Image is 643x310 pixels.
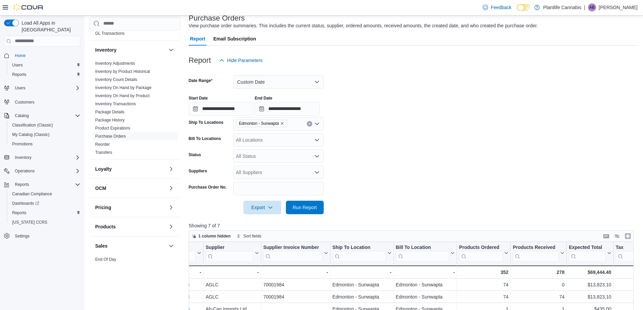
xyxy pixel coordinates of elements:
button: [US_STATE] CCRS [7,218,83,227]
button: Expected Total [569,245,611,262]
span: Customers [12,97,80,106]
a: Promotions [9,140,35,148]
div: Products Received [513,245,559,262]
h3: Inventory [95,47,116,53]
span: Inventory Count Details [95,77,137,82]
a: Package History [95,118,125,122]
button: Home [1,51,83,60]
div: Finance [90,21,181,40]
button: Keyboard shortcuts [602,232,610,240]
span: Canadian Compliance [9,190,80,198]
div: Expected Total [569,245,606,262]
div: 0 [513,281,564,289]
p: | [584,3,585,11]
label: Purchase Order No. [189,185,227,190]
a: Reports [9,209,29,217]
h3: Report [189,56,211,64]
a: Classification (Classic) [9,121,56,129]
a: Inventory On Hand by Product [95,93,150,98]
div: Products Received [513,245,559,251]
a: GL Transactions [95,31,125,36]
a: Transfers [95,150,112,155]
button: Operations [12,167,37,175]
div: Tax [616,245,640,262]
div: 74 [459,293,508,301]
button: Inventory [1,153,83,162]
div: Supplier Invoice Number [263,245,323,262]
label: Ship To Locations [189,120,223,125]
h3: OCM [95,185,106,192]
span: Product Expirations [95,125,130,131]
div: 352 [459,268,508,276]
button: Run Report [286,201,324,214]
span: Promotions [12,141,33,147]
div: Aran Bhagrath [588,3,596,11]
span: Users [9,61,80,69]
span: Reports [9,71,80,79]
button: Hide Parameters [216,54,265,67]
span: Canadian Compliance [12,191,52,197]
div: $69,444.40 [569,268,611,276]
div: AGLC [206,293,259,301]
button: OCM [95,185,166,192]
div: 70001984 [263,293,328,301]
span: Reorder [95,142,110,147]
button: Classification (Classic) [7,120,83,130]
a: Feedback [480,1,514,14]
button: Export [243,201,281,214]
div: Ship To Location [332,245,386,251]
button: Settings [1,231,83,241]
a: Settings [12,232,32,240]
label: Date Range [189,78,213,83]
button: Reports [7,208,83,218]
span: Settings [15,233,29,239]
div: View purchase order summaries. This includes the current status, supplier, ordered amounts, recei... [189,22,538,29]
div: Edmonton - Sunwapta [396,281,455,289]
a: PO7XWK-9928 [157,294,190,300]
button: Loyalty [95,166,166,172]
input: Dark Mode [517,4,531,11]
span: Settings [12,232,80,240]
div: Expected Total [569,245,606,251]
input: Press the down key to open a popover containing a calendar. [255,102,320,116]
span: Load All Apps in [GEOGRAPHIC_DATA] [19,20,80,33]
span: Report [190,32,205,46]
div: Products Ordered [459,245,503,262]
div: 70001984 [263,281,328,289]
label: Status [189,152,201,158]
a: Reports [9,71,29,79]
div: Edmonton - Sunwapta [332,281,392,289]
span: Inventory [15,155,31,160]
span: Reports [12,72,26,77]
span: Inventory Transactions [95,101,136,107]
a: PO7XWK-9923 [157,282,190,287]
div: Bill To Location [396,245,449,262]
span: Reports [9,209,80,217]
div: PO # [157,245,196,251]
a: End Of Day [95,257,116,262]
div: AGLC [206,281,259,289]
button: Products Received [513,245,564,262]
button: Catalog [1,111,83,120]
span: Dashboards [9,199,80,207]
span: Catalog [15,113,29,118]
div: - [206,268,259,276]
div: 278 [513,268,564,276]
button: Sales [95,243,166,249]
button: OCM [167,184,175,192]
a: Inventory by Product Historical [95,69,150,74]
label: Bill To Locations [189,136,221,141]
span: My Catalog (Classic) [12,132,50,137]
div: Ship To Location [332,245,386,262]
a: Dashboards [7,199,83,208]
h3: Purchase Orders [189,14,245,22]
h3: Pricing [95,204,111,211]
div: - [396,268,455,276]
button: Supplier Invoice Number [263,245,328,262]
span: Edmonton - Sunwapta [236,120,288,127]
span: Washington CCRS [9,218,80,226]
a: Home [12,52,28,60]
